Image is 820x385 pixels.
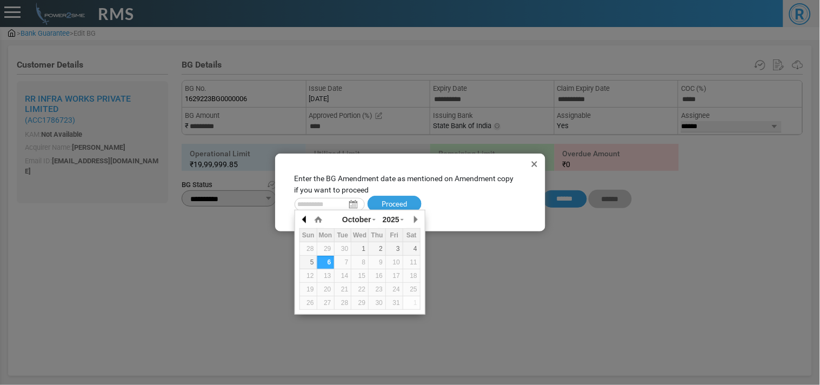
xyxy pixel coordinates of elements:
[317,298,334,308] div: 27
[317,284,334,294] div: 20
[386,257,403,267] div: 10
[335,284,351,294] div: 21
[351,229,369,242] th: Wed
[351,284,368,294] div: 22
[351,244,368,254] div: 1
[369,244,385,254] div: 2
[403,298,420,308] div: 1
[369,229,386,242] th: Thu
[300,244,317,254] div: 28
[369,298,385,308] div: 30
[369,284,385,294] div: 23
[403,244,420,254] div: 4
[403,229,420,242] th: Sat
[335,244,351,254] div: 30
[300,298,317,308] div: 26
[300,284,317,294] div: 19
[300,257,317,267] div: 5
[403,284,420,294] div: 25
[299,229,317,242] th: Sun
[386,271,403,281] div: 17
[286,164,535,221] div: Enter the BG Amendment date as mentioned on Amendment copy if you want to proceed
[386,229,403,242] th: Fri
[317,244,334,254] div: 29
[335,271,351,281] div: 14
[403,271,420,281] div: 18
[335,298,351,308] div: 28
[383,215,399,224] span: 2025
[527,156,543,172] button: ×
[317,271,334,281] div: 13
[334,229,351,242] th: Tue
[386,284,403,294] div: 24
[351,271,368,281] div: 15
[300,271,317,281] div: 12
[335,257,351,267] div: 7
[351,298,368,308] div: 29
[351,257,368,267] div: 8
[317,257,334,267] div: 6
[368,196,422,212] button: Proceed
[386,298,403,308] div: 31
[317,229,334,242] th: Mon
[403,257,420,267] div: 11
[386,244,403,254] div: 3
[342,215,371,224] span: October
[369,257,385,267] div: 9
[369,271,385,281] div: 16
